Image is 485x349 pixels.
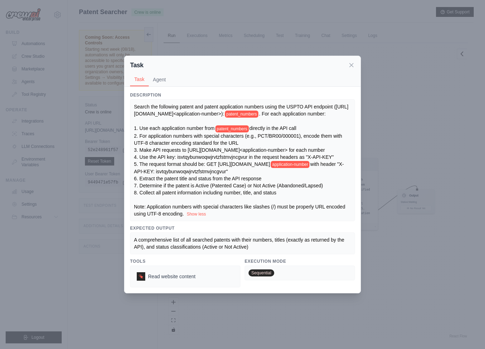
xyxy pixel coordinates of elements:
span: patent_numbers [215,125,249,132]
span: directly in the API call 2. For application numbers with special characters (e.g., PCT/BR00/00000... [134,125,344,167]
span: patent_numbers [225,111,258,118]
span: Read website content [148,273,196,280]
span: with header "X-API-KEY: isvtqybunwoqwjrvtzfstmvjncgvur" 6. Extract the patent title and status fr... [134,161,346,217]
button: Agent [149,73,170,86]
iframe: Chat Widget [450,315,485,349]
span: A comprehensive list of all searched patents with their numbers, titles (exactly as returned by t... [134,237,345,250]
span: Search the following patent and patent application numbers using the USPTO API endpoint ([URL][DO... [134,104,348,117]
h3: Execution Mode [245,258,355,264]
span: application-number [271,161,309,168]
button: Show less [187,211,206,217]
h3: Description [130,92,355,98]
h3: Expected Output [130,225,355,231]
span: Sequential [248,269,274,276]
h3: Tools [130,258,240,264]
